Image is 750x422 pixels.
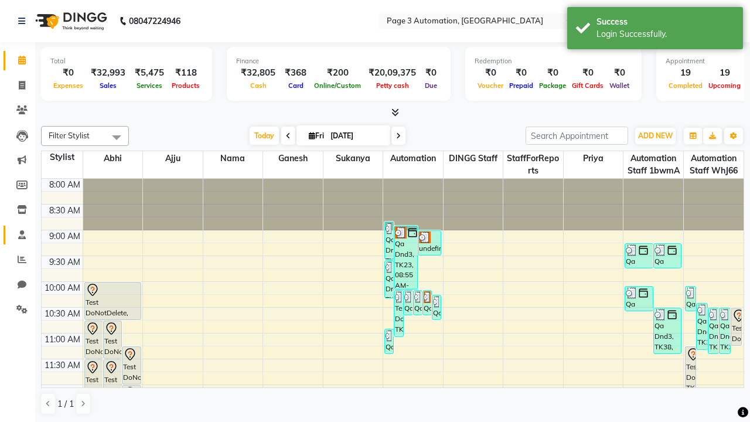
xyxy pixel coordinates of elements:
[596,16,734,28] div: Success
[564,151,623,166] span: Priya
[418,231,441,255] div: undefined, TK21, 09:00 AM-09:30 AM, Hair cut Below 12 years (Boy)
[526,127,628,145] input: Search Appointment
[47,179,83,191] div: 8:00 AM
[569,81,606,90] span: Gift Cards
[654,308,681,353] div: Qa Dnd3, TK38, 10:30 AM-11:25 AM, Special Hair Wash- Men
[86,66,130,80] div: ₹32,993
[385,261,393,298] div: Qa Dnd3, TK26, 09:35 AM-10:20 AM, Hair Cut-Men
[506,81,536,90] span: Prepaid
[421,66,441,80] div: ₹0
[250,127,279,145] span: Today
[47,230,83,243] div: 9:00 AM
[323,151,383,166] span: Sukanya
[697,304,707,349] div: Qa Dnd3, TK35, 10:25 AM-11:20 AM, Special Hair Wash- Men
[705,66,744,80] div: 19
[134,81,165,90] span: Services
[731,308,742,345] div: Test DoNotDelete, TK20, 10:30 AM-11:15 AM, Hair Cut-Men
[311,81,364,90] span: Online/Custom
[414,291,422,315] div: Qa Dnd3, TK31, 10:10 AM-10:40 AM, Hair cut Below 12 years (Boy)
[635,128,676,144] button: ADD NEW
[422,81,440,90] span: Due
[236,66,280,80] div: ₹32,805
[50,56,203,66] div: Total
[503,151,563,178] span: StaffForReports
[85,360,103,410] div: Test DoNotDelete, TK07, 11:30 AM-12:30 PM, Hair Cut-Women
[423,291,431,315] div: Qa Dnd3, TK29, 10:10 AM-10:40 AM, Hair cut Below 12 years (Boy)
[85,321,103,358] div: Test DoNotDelete, TK07, 10:45 AM-11:30 AM, Hair Cut-Men
[42,359,83,372] div: 11:30 AM
[57,398,74,410] span: 1 / 1
[49,131,90,140] span: Filter Stylist
[383,151,443,166] span: Automation
[42,151,83,164] div: Stylist
[169,81,203,90] span: Products
[364,66,421,80] div: ₹20,09,375
[444,151,503,166] span: DINGG Staff
[327,127,386,145] input: 2025-10-03
[638,131,673,140] span: ADD NEW
[686,287,696,311] div: Qa Dnd3, TK27, 10:05 AM-10:35 AM, Hair cut Below 12 years (Boy)
[475,56,632,66] div: Redemption
[50,81,86,90] span: Expenses
[169,66,203,80] div: ₹118
[506,66,536,80] div: ₹0
[385,329,393,353] div: Qa Dnd3, TK39, 10:55 AM-11:25 AM, Hair cut Below 12 years (Boy)
[569,66,606,80] div: ₹0
[42,282,83,294] div: 10:00 AM
[385,222,393,259] div: Qa Dnd3, TK22, 08:50 AM-09:35 AM, Hair Cut-Men
[536,66,569,80] div: ₹0
[708,308,719,353] div: Qa Dnd3, TK36, 10:30 AM-11:25 AM, Special Hair Wash- Men
[42,308,83,320] div: 10:30 AM
[47,256,83,268] div: 9:30 AM
[625,244,653,268] div: Qa Dnd3, TK24, 09:15 AM-09:45 AM, Hair cut Below 12 years (Boy)
[42,333,83,346] div: 11:00 AM
[475,81,506,90] span: Voucher
[654,244,681,268] div: Qa Dnd3, TK25, 09:15 AM-09:45 AM, Hair Cut By Expert-Men
[596,28,734,40] div: Login Successfully.
[394,226,417,289] div: Qa Dnd3, TK23, 08:55 AM-10:10 AM, Hair Cut By Expert-Men,Hair Cut-Men
[203,151,263,166] span: Nama
[247,81,270,90] span: Cash
[536,81,569,90] span: Package
[236,56,441,66] div: Finance
[306,131,327,140] span: Fri
[623,151,683,178] span: Automation Staff 1bwmA
[129,5,180,38] b: 08047224946
[122,347,140,384] div: Test DoNotDelete, TK11, 11:15 AM-12:00 PM, Hair Cut-Men
[43,385,83,397] div: 12:00 PM
[83,151,143,166] span: Abhi
[30,5,110,38] img: logo
[404,291,412,315] div: Qa Dnd3, TK30, 10:10 AM-10:40 AM, Hair cut Below 12 years (Boy)
[104,321,121,358] div: Test DoNotDelete, TK14, 10:45 AM-11:30 AM, Hair Cut-Men
[50,66,86,80] div: ₹0
[720,308,730,353] div: Qa Dnd3, TK37, 10:30 AM-11:25 AM, Special Hair Wash- Men
[684,151,744,178] span: Automation Staff WhJ66
[686,347,696,397] div: Test DoNotDelete, TK20, 11:15 AM-12:15 PM, Hair Cut-Women
[104,360,121,397] div: Test DoNotDelete, TK12, 11:30 AM-12:15 PM, Hair Cut-Men
[143,151,203,166] span: Ajju
[97,81,120,90] span: Sales
[394,291,403,336] div: Test DoNotDelete, TK34, 10:10 AM-11:05 AM, Special Hair Wash- Men
[130,66,169,80] div: ₹5,475
[311,66,364,80] div: ₹200
[666,66,705,80] div: 19
[47,205,83,217] div: 8:30 AM
[475,66,506,80] div: ₹0
[285,81,306,90] span: Card
[606,66,632,80] div: ₹0
[280,66,311,80] div: ₹368
[373,81,412,90] span: Petty cash
[606,81,632,90] span: Wallet
[705,81,744,90] span: Upcoming
[432,295,441,319] div: Qa Dnd3, TK32, 10:15 AM-10:45 AM, Hair cut Below 12 years (Boy)
[85,283,141,319] div: Test DoNotDelete, TK15, 10:00 AM-10:45 AM, Hair Cut-Men
[625,287,653,311] div: Qa Dnd3, TK28, 10:05 AM-10:35 AM, Hair cut Below 12 years (Boy)
[263,151,323,166] span: Ganesh
[666,81,705,90] span: Completed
